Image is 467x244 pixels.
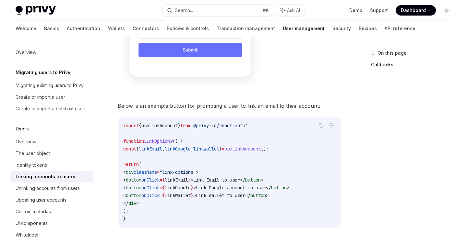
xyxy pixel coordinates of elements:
div: Search... [175,6,193,14]
span: linkGoogle [165,185,191,191]
span: { [162,185,165,191]
span: LinkOptions [144,138,173,144]
span: } [191,193,193,198]
span: On this page [377,49,407,57]
a: Callbacks [371,60,457,70]
span: , [162,146,165,152]
span: div [128,200,136,206]
span: onClick [141,185,160,191]
a: User management [283,21,325,36]
a: Custom metadata [10,206,93,217]
span: } [178,123,180,128]
button: Ask AI [327,121,336,129]
span: className [134,169,157,175]
span: button [126,193,141,198]
span: } [188,177,191,183]
span: > [196,169,198,175]
span: > [261,177,263,183]
span: { [139,123,141,128]
a: Demo [349,7,362,14]
span: </ [245,193,250,198]
div: Updating user accounts [16,196,66,204]
img: light logo [16,6,56,15]
span: "link-options" [160,169,196,175]
a: Unlinking accounts from users [10,183,93,194]
span: import [123,123,139,128]
span: div [126,169,134,175]
span: from [180,123,191,128]
span: button [245,177,261,183]
a: Identity tokens [10,159,93,171]
button: Search...⌘K [162,5,272,16]
button: Copy the contents from the code block [317,121,325,129]
span: > [266,193,269,198]
span: { [136,146,139,152]
span: button [250,193,266,198]
h5: Migrating users to Privy [16,69,70,76]
span: = [157,169,160,175]
button: Ask AI [276,5,305,16]
span: > [193,185,196,191]
a: Welcome [16,21,36,36]
a: Create or import a user [10,91,93,103]
span: { [162,193,165,198]
span: (); [261,146,269,152]
div: The user object [16,150,50,157]
a: Migrating existing users to Privy [10,80,93,91]
span: Ask AI [287,7,300,14]
div: Custom metadata [16,208,53,216]
span: = [160,185,162,191]
div: Create or import a batch of users [16,105,87,113]
span: < [123,185,126,191]
span: button [126,185,141,191]
div: Unlinking accounts from users [16,184,80,192]
span: button [126,177,141,183]
div: Create or import a user [16,93,65,101]
span: useLinkAccount [141,123,178,128]
div: Identity tokens [16,161,47,169]
a: Security [332,21,351,36]
span: </ [266,185,271,191]
div: UI components [16,219,48,227]
div: Linking accounts to users [16,173,75,181]
h5: Users [16,125,29,133]
span: } [191,185,193,191]
a: Connectors [133,21,159,36]
span: > [287,185,289,191]
span: , [191,146,193,152]
div: Overview [16,49,36,56]
span: return [123,161,139,167]
a: Updating user accounts [10,194,93,206]
span: linkWallet [193,146,219,152]
a: Authentication [67,21,100,36]
span: linkGoogle [165,146,191,152]
span: Below is an example button for prompting a user to link an email to their account: [118,101,341,110]
span: Link Google account to user [196,185,266,191]
a: Linking accounts to users [10,171,93,183]
span: > [136,200,139,206]
a: Overview [10,47,93,58]
a: Support [370,7,388,14]
span: </ [123,200,128,206]
span: onClick [141,193,160,198]
span: } [219,146,222,152]
span: Link Email to user [193,177,240,183]
a: Recipes [359,21,377,36]
span: '@privy-io/react-auth' [191,123,248,128]
span: { [162,177,165,183]
span: const [123,146,136,152]
span: button [271,185,287,191]
span: ); [123,208,128,214]
a: Create or import a batch of users [10,103,93,115]
a: UI components [10,217,93,229]
span: < [123,169,126,175]
span: ; [248,123,250,128]
div: Whitelabel [16,231,38,239]
a: Policies & controls [167,21,209,36]
a: API reference [385,21,415,36]
a: Dashboard [396,5,436,16]
span: onClick [141,177,160,183]
a: Overview [10,136,93,148]
span: Link Wallet to user [196,193,245,198]
span: = [222,146,224,152]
